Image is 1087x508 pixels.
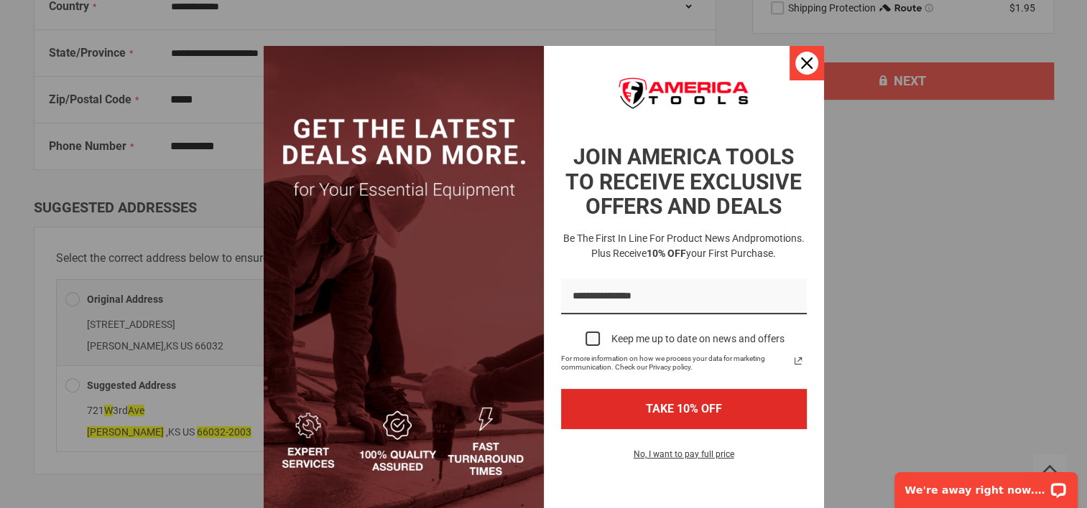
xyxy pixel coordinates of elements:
span: For more information on how we process your data for marketing communication. Check our Privacy p... [561,354,790,372]
span: promotions. Plus receive your first purchase. [591,232,805,259]
button: No, I want to pay full price [622,446,746,471]
div: Keep me up to date on news and offers [611,333,785,345]
iframe: LiveChat chat widget [885,463,1087,508]
svg: close icon [801,57,813,69]
strong: 10% OFF [647,248,686,259]
strong: JOIN AMERICA TOOLS TO RECEIVE EXCLUSIVE OFFERS AND DEALS [565,144,802,219]
a: Read our Privacy Policy [790,352,807,370]
input: Email field [561,278,807,315]
button: Close [790,46,824,80]
svg: link icon [790,352,807,370]
h3: Be the first in line for product news and [558,231,810,261]
button: TAKE 10% OFF [561,389,807,428]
